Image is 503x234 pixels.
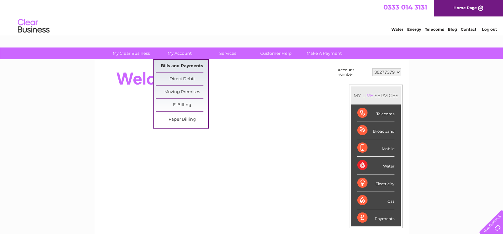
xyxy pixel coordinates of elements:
a: Moving Premises [156,86,208,98]
div: LIVE [361,92,374,98]
a: Make A Payment [298,47,350,59]
div: Telecoms [357,104,394,122]
a: Customer Help [250,47,302,59]
a: Bills and Payments [156,60,208,73]
div: Gas [357,192,394,209]
div: Mobile [357,139,394,157]
a: Log out [482,27,497,32]
td: Account number [336,66,371,78]
a: Services [202,47,254,59]
a: Contact [461,27,476,32]
a: Telecoms [425,27,444,32]
div: Payments [357,209,394,226]
a: Direct Debit [156,73,208,85]
a: E-Billing [156,99,208,111]
div: MY SERVICES [351,86,401,104]
img: logo.png [17,16,50,36]
a: Blog [448,27,457,32]
a: My Account [153,47,206,59]
div: Clear Business is a trading name of Verastar Limited (registered in [GEOGRAPHIC_DATA] No. 3667643... [102,3,402,31]
a: 0333 014 3131 [383,3,427,11]
a: My Clear Business [105,47,157,59]
a: Paper Billing [156,113,208,126]
div: Broadband [357,122,394,139]
a: Energy [407,27,421,32]
div: Water [357,157,394,174]
div: Electricity [357,174,394,192]
a: Water [391,27,403,32]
